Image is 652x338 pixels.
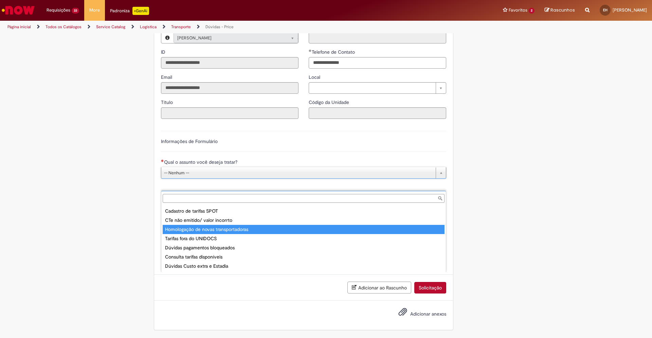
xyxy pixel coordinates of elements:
[163,262,445,271] div: Dúvidas Custo extra e Estadia
[161,204,446,272] ul: Qual o assunto você deseja tratar?
[163,243,445,252] div: Dúvidas pagamentos bloqueados
[163,234,445,243] div: Tarifas fora do UNIDOCS
[163,271,445,280] div: Follow cobranças/ descargas
[163,216,445,225] div: CTe não emitido/ valor incorrto
[163,207,445,216] div: Cadastro de tarifas SPOT
[163,225,445,234] div: Homologação de novas transportadoras
[163,252,445,262] div: Consulta tarifas disponíveis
